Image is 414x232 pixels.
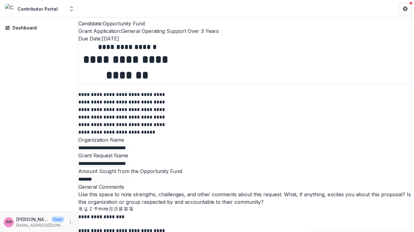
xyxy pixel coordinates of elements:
[78,35,101,42] span: Due Date
[78,206,83,213] button: Bold
[93,206,98,213] button: Strike
[98,206,103,213] button: Heading 1
[6,220,12,224] div: alisha wormsley
[5,4,15,14] img: Contributor Portal
[78,20,414,27] p: : Opportunity Fund
[13,24,71,31] div: Dashboard
[78,27,414,35] p: : General Operating Support Over 3 Years
[18,6,58,12] div: Contributor Portal
[67,3,76,15] button: Open entity switcher
[118,206,123,213] button: Align Left
[16,216,49,223] p: [PERSON_NAME]
[67,219,74,226] button: More
[103,206,108,213] button: Heading 2
[78,167,414,175] p: Amount Sought from the Opportunity Fund
[83,206,88,213] button: Underline
[78,191,414,206] div: Use this space to note strengths, challenges, and other comments about this request. What, if any...
[78,136,414,144] p: Organization Name
[108,206,113,213] button: Bullet List
[78,152,414,159] p: Grant Request Name
[78,183,414,191] p: General Comments
[123,206,128,213] button: Align Center
[399,3,411,15] button: Get Help
[78,35,414,42] p: : [DATE]
[3,23,76,33] a: Dashboard
[78,28,120,34] span: Grant Application
[88,206,93,213] button: Italicize
[78,20,102,27] span: Candidate
[128,206,134,213] button: Align Right
[113,206,118,213] button: Ordered List
[51,217,64,222] p: User
[16,223,64,228] p: [EMAIL_ADDRESS][DOMAIN_NAME]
